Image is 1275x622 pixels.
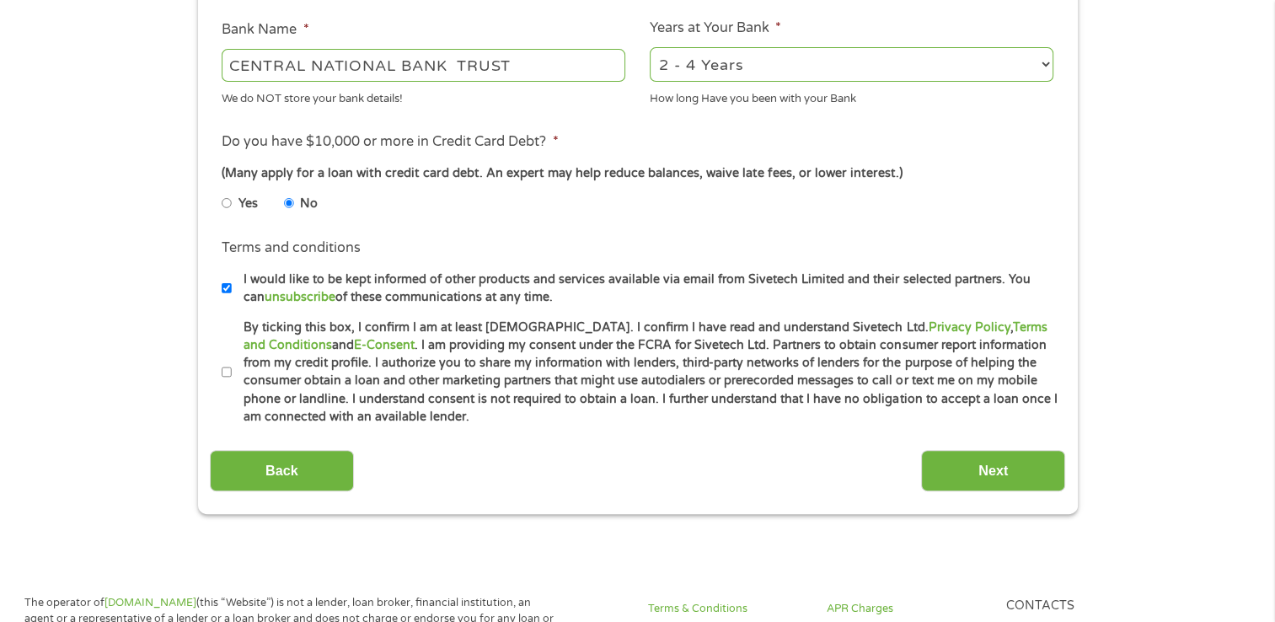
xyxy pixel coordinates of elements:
[244,320,1047,352] a: Terms and Conditions
[222,21,308,39] label: Bank Name
[232,319,1058,426] label: By ticking this box, I confirm I am at least [DEMOGRAPHIC_DATA]. I confirm I have read and unders...
[222,239,361,257] label: Terms and conditions
[232,271,1058,307] label: I would like to be kept informed of other products and services available via email from Sivetech...
[104,596,196,609] a: [DOMAIN_NAME]
[827,601,985,617] a: APR Charges
[265,290,335,304] a: unsubscribe
[648,601,806,617] a: Terms & Conditions
[928,320,1010,335] a: Privacy Policy
[210,450,354,491] input: Back
[300,195,318,213] label: No
[222,133,558,151] label: Do you have $10,000 or more in Credit Card Debt?
[238,195,258,213] label: Yes
[650,19,781,37] label: Years at Your Bank
[650,84,1053,107] div: How long Have you been with your Bank
[921,450,1065,491] input: Next
[1006,598,1165,614] h4: Contacts
[222,84,625,107] div: We do NOT store your bank details!
[354,338,415,352] a: E-Consent
[222,164,1053,183] div: (Many apply for a loan with credit card debt. An expert may help reduce balances, waive late fees...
